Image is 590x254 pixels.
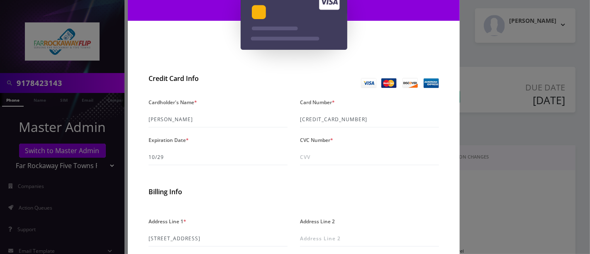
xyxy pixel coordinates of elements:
[149,215,186,227] label: Address Line 1
[300,134,333,146] label: CVC Number
[300,215,335,227] label: Address Line 2
[149,134,189,146] label: Expiration Date
[149,112,288,127] input: Please Enter Cardholder’s Name
[149,231,288,247] input: Address Line 1
[300,96,335,108] label: Card Number
[361,78,439,88] img: Credit Card Info
[149,149,288,165] input: MM/YY
[300,149,439,165] input: CVV
[149,75,288,83] h2: Credit Card Info
[300,231,439,247] input: Address Line 2
[149,96,197,108] label: Cardholder's Name
[149,188,439,196] h2: Billing Info
[300,112,439,127] input: Please Enter Card New Number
